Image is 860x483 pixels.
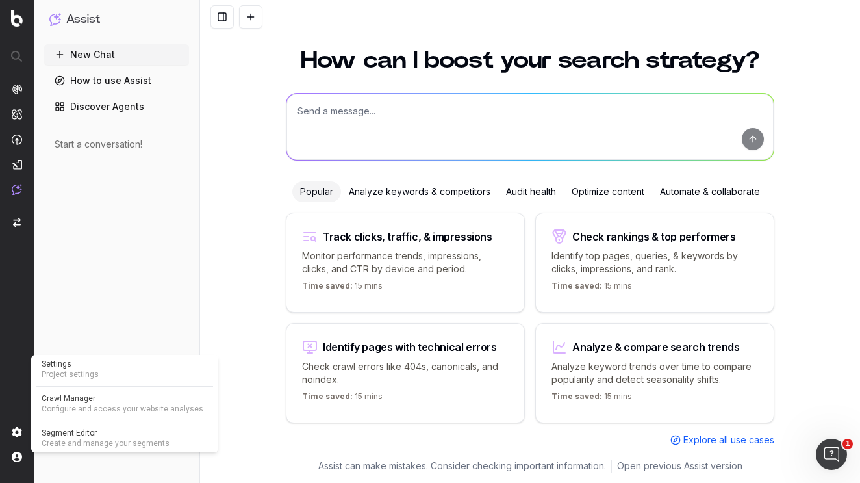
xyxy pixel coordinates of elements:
[302,391,353,401] span: Time saved:
[652,181,768,202] div: Automate & collaborate
[12,452,22,462] img: My account
[341,181,498,202] div: Analyze keywords & competitors
[42,404,208,414] span: Configure and access your website analyses
[551,391,602,401] span: Time saved:
[36,426,213,450] a: Segment EditorCreate and manage your segments
[42,393,208,404] span: Crawl Manager
[42,369,208,380] span: Project settings
[323,231,492,242] div: Track clicks, traffic, & impressions
[42,438,208,449] span: Create and manage your segments
[572,231,736,242] div: Check rankings & top performers
[36,392,213,415] a: Crawl ManagerConfigure and access your website analyses
[42,428,208,438] span: Segment Editor
[302,281,353,291] span: Time saved:
[302,250,509,276] p: Monitor performance trends, impressions, clicks, and CTR by device and period.
[44,96,189,117] a: Discover Agents
[44,44,189,65] button: New Chat
[551,360,758,386] p: Analyze keyword trends over time to compare popularity and detect seasonality shifts.
[302,391,383,407] p: 15 mins
[323,342,497,352] div: Identify pages with technical errors
[670,434,774,447] a: Explore all use cases
[318,460,606,473] p: Assist can make mistakes. Consider checking important information.
[302,360,509,386] p: Check crawl errors like 404s, canonicals, and noindex.
[12,134,22,145] img: Activation
[551,391,632,407] p: 15 mins
[13,218,21,227] img: Switch project
[44,70,189,91] a: How to use Assist
[286,49,774,72] h1: How can I boost your search strategy?
[49,10,184,29] button: Assist
[551,250,758,276] p: Identify top pages, queries, & keywords by clicks, impressions, and rank.
[12,84,22,94] img: Analytics
[572,342,740,352] div: Analyze & compare search trends
[12,184,22,195] img: Assist
[842,439,853,449] span: 1
[12,109,22,120] img: Intelligence
[551,281,602,291] span: Time saved:
[12,427,22,437] img: Setting
[498,181,564,202] div: Audit health
[12,159,22,170] img: Studio
[36,358,213,381] a: SettingsProject settings
[683,434,774,447] span: Explore all use cases
[49,13,61,25] img: Assist
[617,460,742,473] a: Open previous Assist version
[564,181,652,202] div: Optimize content
[42,359,208,369] span: Settings
[816,439,847,470] iframe: Intercom live chat
[55,138,179,151] div: Start a conversation!
[292,181,341,202] div: Popular
[302,281,383,296] p: 15 mins
[551,281,632,296] p: 15 mins
[66,10,100,29] h1: Assist
[11,10,23,27] img: Botify logo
